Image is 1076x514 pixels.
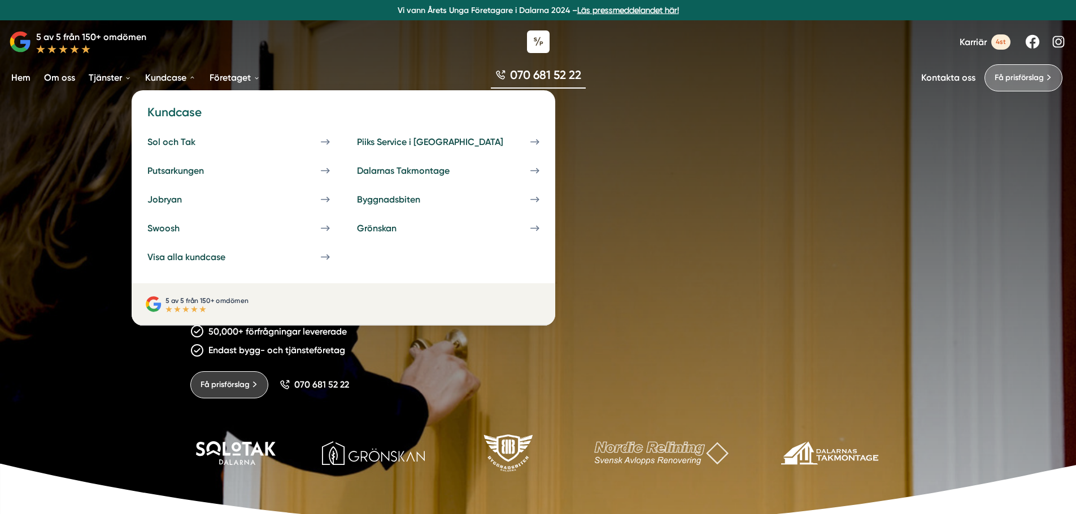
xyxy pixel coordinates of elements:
[960,34,1010,50] a: Karriär 4st
[141,104,546,129] h4: Kundcase
[357,137,530,147] div: Piiks Service i [GEOGRAPHIC_DATA]
[991,34,1010,50] span: 4st
[147,137,223,147] div: Sol och Tak
[9,63,33,92] a: Hem
[42,63,77,92] a: Om oss
[491,67,586,89] a: 070 681 52 22
[147,165,231,176] div: Putsarkungen
[207,63,263,92] a: Företaget
[510,67,581,83] span: 070 681 52 22
[141,245,337,269] a: Visa alla kundcase
[201,379,250,391] span: Få prisförslag
[208,324,347,339] p: 50,000+ förfrågningar levererade
[190,371,268,398] a: Få prisförslag
[357,165,477,176] div: Dalarnas Takmontage
[147,194,209,205] div: Jobryan
[577,6,679,15] a: Läs pressmeddelandet här!
[350,216,546,240] a: Grönskan
[208,343,345,357] p: Endast bygg- och tjänsteföretag
[357,194,447,205] div: Byggnadsbiten
[921,72,975,83] a: Kontakta oss
[5,5,1071,16] p: Vi vann Årets Unga Företagare i Dalarna 2024 –
[165,295,248,306] p: 5 av 5 från 150+ omdömen
[147,252,252,262] div: Visa alla kundcase
[141,159,337,183] a: Putsarkungen
[141,130,337,154] a: Sol och Tak
[350,130,546,154] a: Piiks Service i [GEOGRAPHIC_DATA]
[141,216,337,240] a: Swoosh
[960,37,987,47] span: Karriär
[143,63,198,92] a: Kundcase
[294,379,349,390] span: 070 681 52 22
[350,187,546,212] a: Byggnadsbiten
[357,223,424,234] div: Grönskan
[36,30,146,44] p: 5 av 5 från 150+ omdömen
[350,159,546,183] a: Dalarnas Takmontage
[984,64,1062,91] a: Få prisförslag
[141,187,337,212] a: Jobryan
[147,223,207,234] div: Swoosh
[280,379,349,390] a: 070 681 52 22
[995,72,1044,84] span: Få prisförslag
[86,63,134,92] a: Tjänster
